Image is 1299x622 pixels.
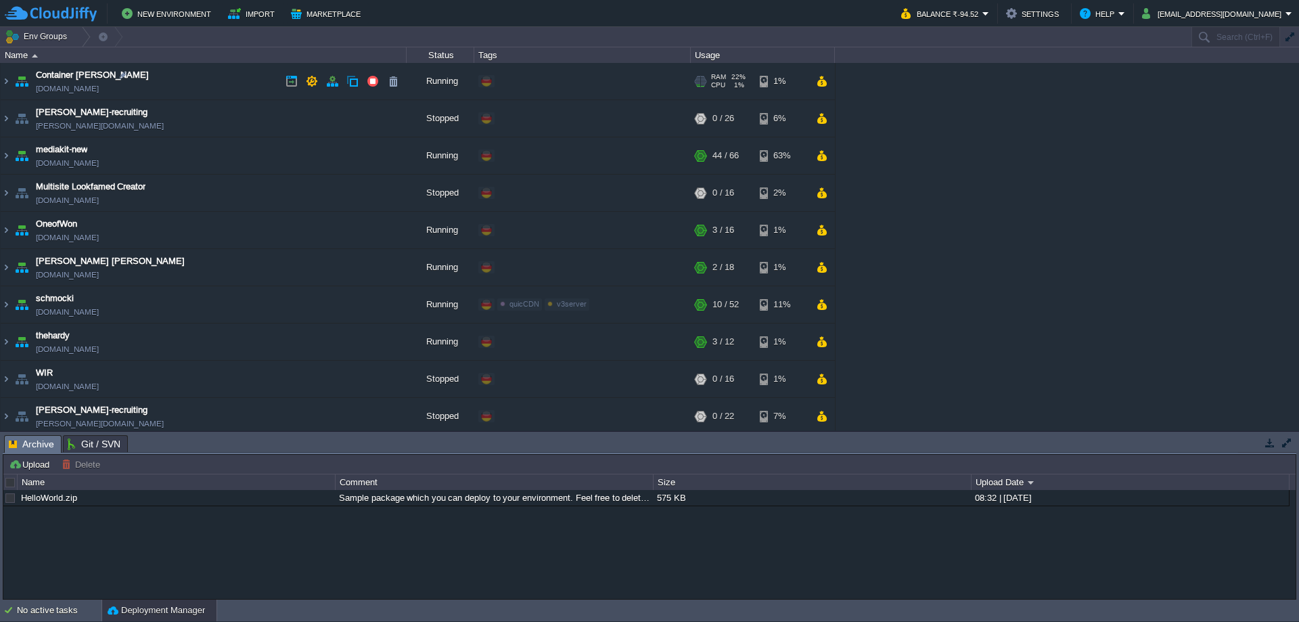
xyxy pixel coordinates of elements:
a: HelloWorld.zip [21,493,77,503]
a: thehardy [36,329,70,342]
button: New Environment [122,5,215,22]
div: 3 / 12 [712,324,734,360]
img: AMDAwAAAACH5BAEAAAAALAAAAAABAAEAAAICRAEAOw== [12,175,31,211]
span: Git / SVN [68,436,120,452]
img: AMDAwAAAACH5BAEAAAAALAAAAAABAAEAAAICRAEAOw== [1,324,12,360]
div: Running [407,286,474,323]
img: AMDAwAAAACH5BAEAAAAALAAAAAABAAEAAAICRAEAOw== [12,398,31,435]
a: [DOMAIN_NAME] [36,82,99,95]
a: WIR [36,366,53,380]
button: [EMAIL_ADDRESS][DOMAIN_NAME] [1142,5,1285,22]
div: 11% [760,286,804,323]
div: Running [407,249,474,286]
img: AMDAwAAAACH5BAEAAAAALAAAAAABAAEAAAICRAEAOw== [1,361,12,397]
img: AMDAwAAAACH5BAEAAAAALAAAAAABAAEAAAICRAEAOw== [1,137,12,174]
span: Multisite Lookfamed Creator [36,180,145,194]
a: [PERSON_NAME]-recruiting [36,403,147,417]
div: Sample package which you can deploy to your environment. Feel free to delete and upload a package... [336,490,652,506]
a: schmocki [36,292,74,305]
img: AMDAwAAAACH5BAEAAAAALAAAAAABAAEAAAICRAEAOw== [12,100,31,137]
div: 63% [760,137,804,174]
div: Size [654,474,971,490]
div: 6% [760,100,804,137]
a: OneofWon [36,217,77,231]
div: 2 / 18 [712,249,734,286]
div: Usage [691,47,834,63]
img: AMDAwAAAACH5BAEAAAAALAAAAAABAAEAAAICRAEAOw== [1,249,12,286]
a: [PERSON_NAME] [PERSON_NAME] [36,254,185,268]
a: [DOMAIN_NAME] [36,342,99,356]
a: [DOMAIN_NAME] [36,268,99,282]
div: Running [407,63,474,99]
img: AMDAwAAAACH5BAEAAAAALAAAAAABAAEAAAICRAEAOw== [12,212,31,248]
div: Status [407,47,474,63]
div: 1% [760,324,804,360]
button: Delete [62,458,104,470]
div: Tags [475,47,690,63]
a: [PERSON_NAME][DOMAIN_NAME] [36,417,164,430]
img: AMDAwAAAACH5BAEAAAAALAAAAAABAAEAAAICRAEAOw== [1,398,12,435]
div: 0 / 16 [712,361,734,397]
img: AMDAwAAAACH5BAEAAAAALAAAAAABAAEAAAICRAEAOw== [12,286,31,323]
span: quicCDN [509,300,539,308]
span: RAM [711,73,726,81]
div: Running [407,324,474,360]
div: 10 / 52 [712,286,739,323]
button: Deployment Manager [108,604,205,617]
img: AMDAwAAAACH5BAEAAAAALAAAAAABAAEAAAICRAEAOw== [1,212,12,248]
span: CPU [711,81,725,89]
img: CloudJiffy [5,5,97,22]
iframe: chat widget [1242,568,1285,608]
div: Running [407,212,474,248]
div: 0 / 16 [712,175,734,211]
span: [DOMAIN_NAME] [36,156,99,170]
button: Marketplace [291,5,365,22]
button: Upload [9,458,53,470]
div: Running [407,137,474,174]
div: 2% [760,175,804,211]
a: [DOMAIN_NAME] [36,194,99,207]
img: AMDAwAAAACH5BAEAAAAALAAAAAABAAEAAAICRAEAOw== [12,361,31,397]
button: Env Groups [5,27,72,46]
a: [DOMAIN_NAME] [36,231,99,244]
a: [DOMAIN_NAME] [36,380,99,393]
a: [PERSON_NAME][DOMAIN_NAME] [36,119,164,133]
img: AMDAwAAAACH5BAEAAAAALAAAAAABAAEAAAICRAEAOw== [12,249,31,286]
img: AMDAwAAAACH5BAEAAAAALAAAAAABAAEAAAICRAEAOw== [32,54,38,58]
span: v3server [557,300,587,308]
div: 08:32 | [DATE] [972,490,1288,506]
div: Comment [336,474,653,490]
div: 575 KB [654,490,970,506]
a: [PERSON_NAME]-recruiting [36,106,147,119]
img: AMDAwAAAACH5BAEAAAAALAAAAAABAAEAAAICRAEAOw== [1,63,12,99]
img: AMDAwAAAACH5BAEAAAAALAAAAAABAAEAAAICRAEAOw== [1,100,12,137]
div: Name [18,474,335,490]
button: Import [228,5,279,22]
span: Archive [9,436,54,453]
div: 1% [760,361,804,397]
div: No active tasks [17,600,101,621]
div: 1% [760,212,804,248]
a: mediakit-new [36,143,87,156]
div: 0 / 26 [712,100,734,137]
button: Balance ₹-94.52 [901,5,982,22]
span: 1% [731,81,744,89]
div: Stopped [407,175,474,211]
img: AMDAwAAAACH5BAEAAAAALAAAAAABAAEAAAICRAEAOw== [12,324,31,360]
div: Upload Date [972,474,1289,490]
img: AMDAwAAAACH5BAEAAAAALAAAAAABAAEAAAICRAEAOw== [12,137,31,174]
button: Settings [1006,5,1063,22]
div: 7% [760,398,804,435]
img: AMDAwAAAACH5BAEAAAAALAAAAAABAAEAAAICRAEAOw== [1,286,12,323]
div: Stopped [407,361,474,397]
div: Name [1,47,406,63]
a: Container [PERSON_NAME] [36,68,149,82]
